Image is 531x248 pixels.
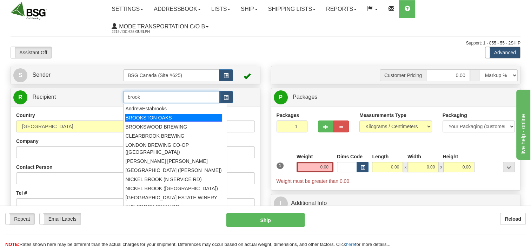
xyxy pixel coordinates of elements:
a: Shipping lists [263,0,321,18]
span: NOTE: [5,242,19,247]
a: here [346,242,355,247]
div: BROOKSWOOD BREWING [125,123,221,130]
button: Reload [500,213,526,225]
span: P [274,90,288,104]
label: Tel # [16,190,27,197]
label: Email Labels [40,213,81,225]
div: BROOKSTON OAKS [125,114,222,122]
iframe: chat widget [515,88,530,160]
label: Height [443,153,458,160]
span: x [403,162,408,172]
a: IAdditional Info [274,196,518,211]
span: 1 [277,163,284,169]
a: Lists [206,0,235,18]
span: Mode Transportation c/o B [117,23,205,29]
a: Ship [235,0,263,18]
div: Support: 1 - 855 - 55 - 2SHIP [11,40,520,46]
a: Addressbook [148,0,206,18]
label: Company [16,138,39,145]
a: Reports [321,0,362,18]
img: logo2219.jpg [11,2,47,20]
div: [GEOGRAPHIC_DATA] ESTATE WINERY [125,194,221,201]
span: Packages [293,94,317,100]
a: P Packages [274,90,518,104]
label: Repeat [6,213,34,225]
label: Dims Code [337,153,363,160]
div: ... [503,162,515,172]
span: S [13,68,27,82]
label: Width [407,153,421,160]
label: Packages [277,112,299,119]
span: Sender [32,72,51,78]
input: Sender Id [123,69,219,81]
a: R Recipient [13,90,111,104]
div: CLEARBROOK BREWING [125,132,221,139]
div: THE BROOK BREW CO [125,203,221,210]
div: [PERSON_NAME] [PERSON_NAME] [125,158,221,165]
div: AndrewEstabrooks [125,105,221,112]
label: Country [16,112,35,119]
label: Advanced [485,47,520,58]
button: Ship [226,213,304,227]
label: Packaging [443,112,467,119]
div: [GEOGRAPHIC_DATA] ([PERSON_NAME]) [125,167,221,174]
a: Settings [106,0,148,18]
div: live help - online [5,4,65,13]
a: Mode Transportation c/o B 2219 / DC 625 Guelph [106,18,214,35]
label: Length [372,153,389,160]
b: Reload [505,216,521,222]
span: x [439,162,444,172]
div: LONDON BREWING CO-OP ([GEOGRAPHIC_DATA]) [125,142,221,156]
label: Weight [297,153,313,160]
span: R [13,90,27,104]
div: NICKEL BROOK ([GEOGRAPHIC_DATA]) [125,185,221,192]
span: Customer Pricing [380,69,426,81]
input: Recipient Id [123,91,219,103]
span: Weight must be greater than 0.00 [277,178,350,184]
label: Measurements Type [359,112,406,119]
span: Recipient [32,94,56,100]
label: Assistant Off [11,47,52,58]
label: Contact Person [16,164,52,171]
a: S Sender [13,68,123,82]
div: NICKEL BROOK (N SERVICE RD) [125,176,221,183]
span: 2219 / DC 625 Guelph [112,28,164,35]
span: I [274,197,288,211]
